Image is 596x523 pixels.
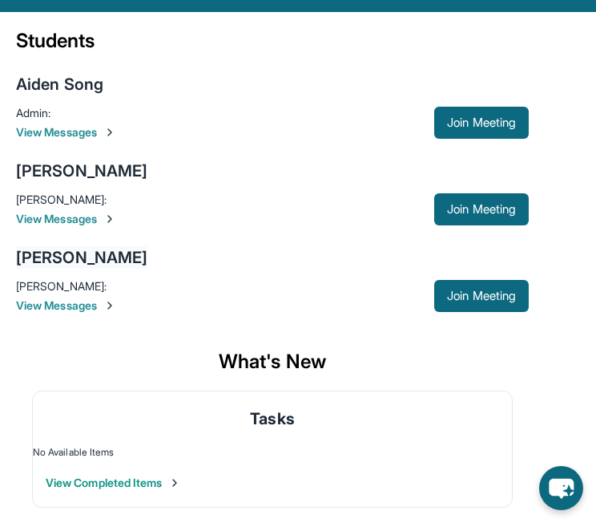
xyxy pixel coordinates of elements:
[434,280,529,312] button: Join Meeting
[46,475,181,491] button: View Completed Items
[16,106,50,120] span: Admin :
[434,107,529,139] button: Join Meeting
[103,126,116,139] img: Chevron-Right
[16,211,434,227] span: View Messages
[250,407,294,430] span: Tasks
[16,193,107,206] span: [PERSON_NAME] :
[103,299,116,312] img: Chevron-Right
[16,73,103,95] div: Aiden Song
[539,466,583,510] button: chat-button
[16,279,107,293] span: [PERSON_NAME] :
[447,291,516,301] span: Join Meeting
[447,118,516,128] span: Join Meeting
[16,298,434,314] span: View Messages
[16,333,529,391] div: What's New
[16,124,434,140] span: View Messages
[16,160,147,182] div: [PERSON_NAME]
[103,213,116,225] img: Chevron-Right
[16,246,147,269] div: [PERSON_NAME]
[16,28,529,63] div: Students
[447,205,516,214] span: Join Meeting
[434,193,529,225] button: Join Meeting
[33,446,512,459] div: No Available Items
